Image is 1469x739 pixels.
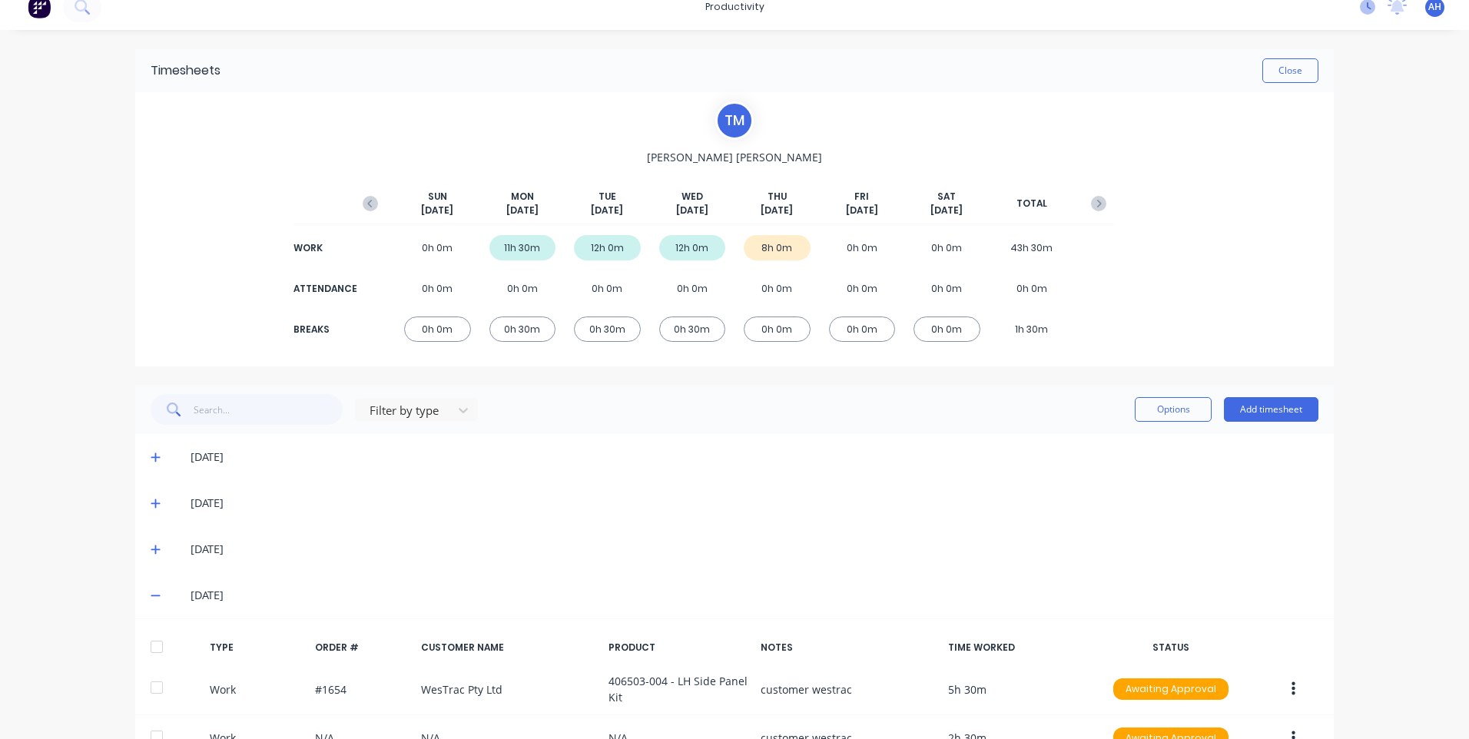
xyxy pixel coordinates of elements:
[744,316,811,342] div: 0h 0m
[315,641,409,654] div: ORDER #
[914,276,980,301] div: 0h 0m
[191,495,1318,512] div: [DATE]
[421,641,596,654] div: CUSTOMER NAME
[930,204,963,217] span: [DATE]
[948,641,1088,654] div: TIME WORKED
[421,204,453,217] span: [DATE]
[829,235,896,260] div: 0h 0m
[574,276,641,301] div: 0h 0m
[914,235,980,260] div: 0h 0m
[647,149,822,165] span: [PERSON_NAME] [PERSON_NAME]
[744,276,811,301] div: 0h 0m
[191,587,1318,604] div: [DATE]
[846,204,878,217] span: [DATE]
[659,276,726,301] div: 0h 0m
[404,276,471,301] div: 0h 0m
[210,641,303,654] div: TYPE
[761,204,793,217] span: [DATE]
[151,61,221,80] div: Timesheets
[404,235,471,260] div: 0h 0m
[829,316,896,342] div: 0h 0m
[761,641,936,654] div: NOTES
[999,235,1066,260] div: 43h 30m
[1101,641,1241,654] div: STATUS
[999,276,1066,301] div: 0h 0m
[1224,397,1318,422] button: Add timesheet
[744,235,811,260] div: 8h 0m
[574,316,641,342] div: 0h 30m
[293,323,355,336] div: BREAKS
[1262,58,1318,83] button: Close
[1113,678,1229,700] div: Awaiting Approval
[191,541,1318,558] div: [DATE]
[599,190,616,204] span: TUE
[191,449,1318,466] div: [DATE]
[489,235,556,260] div: 11h 30m
[659,316,726,342] div: 0h 30m
[591,204,623,217] span: [DATE]
[999,316,1066,342] div: 1h 30m
[681,190,703,204] span: WED
[511,190,534,204] span: MON
[937,190,956,204] span: SAT
[914,316,980,342] div: 0h 0m
[194,394,343,425] input: Search...
[659,235,726,260] div: 12h 0m
[1135,397,1212,422] button: Options
[489,276,556,301] div: 0h 0m
[293,241,355,255] div: WORK
[404,316,471,342] div: 0h 0m
[608,641,748,654] div: PRODUCT
[829,276,896,301] div: 0h 0m
[1016,197,1047,210] span: TOTAL
[676,204,708,217] span: [DATE]
[574,235,641,260] div: 12h 0m
[768,190,787,204] span: THU
[506,204,539,217] span: [DATE]
[428,190,447,204] span: SUN
[489,316,556,342] div: 0h 30m
[293,282,355,296] div: ATTENDANCE
[715,101,754,140] div: T M
[854,190,869,204] span: FRI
